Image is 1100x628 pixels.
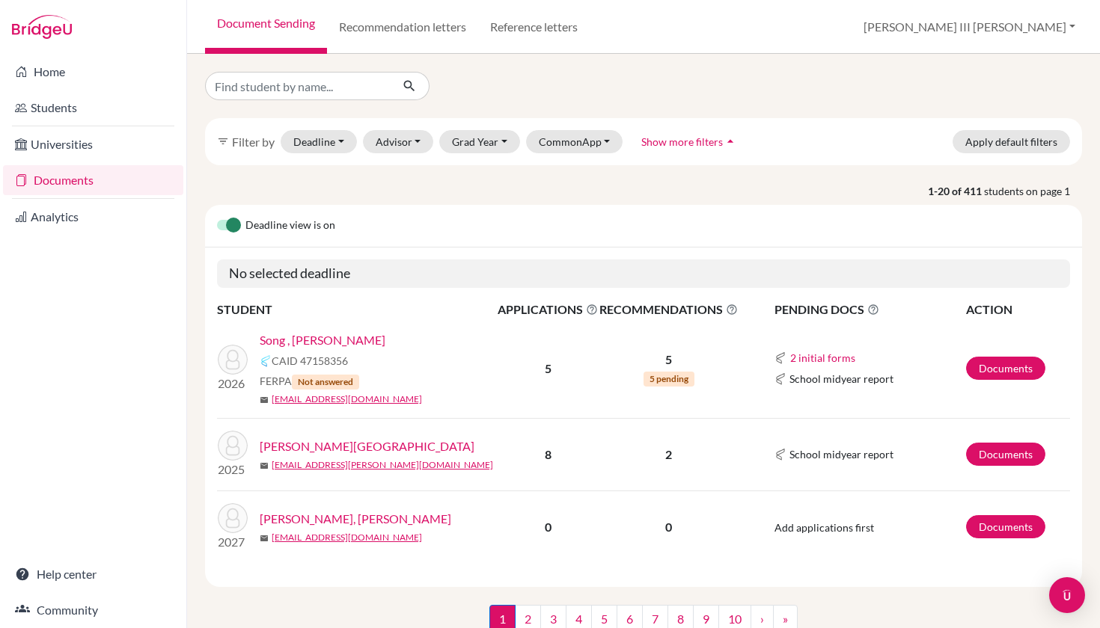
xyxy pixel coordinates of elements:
[245,217,335,235] span: Deadline view is on
[1049,577,1085,613] div: Open Intercom Messenger
[953,130,1070,153] button: Apply default filters
[789,349,856,366] button: 2 initial forms
[272,458,493,472] a: [EMAIL_ADDRESS][PERSON_NAME][DOMAIN_NAME]
[966,357,1045,380] a: Documents
[857,13,1082,41] button: [PERSON_NAME] III [PERSON_NAME]
[3,559,183,589] a: Help center
[217,300,497,319] th: STUDENT
[526,130,623,153] button: CommonApp
[292,375,359,390] span: Not answered
[965,300,1071,319] th: ACTION
[3,129,183,159] a: Universities
[774,373,786,385] img: Common App logo
[3,93,183,123] a: Students
[218,503,248,533] img: Adilton, Russel Owen
[260,355,272,367] img: Common App logo
[774,301,965,318] span: PENDING DOCS
[281,130,357,153] button: Deadline
[3,595,183,625] a: Community
[272,392,422,406] a: [EMAIL_ADDRESS][DOMAIN_NAME]
[217,259,1070,288] h5: No selected deadline
[260,373,359,390] span: FERPA
[789,446,893,462] span: School midyear report
[260,534,269,543] span: mail
[644,372,694,387] span: 5 pending
[218,461,248,478] p: 2025
[723,134,738,149] i: arrow_drop_up
[641,135,723,148] span: Show more filters
[984,183,1082,199] span: students on page 1
[272,531,422,544] a: [EMAIL_ADDRESS][DOMAIN_NAME]
[218,533,248,551] p: 2027
[599,518,738,536] p: 0
[260,461,269,470] span: mail
[3,202,183,232] a: Analytics
[439,130,520,153] button: Grad Year
[218,345,248,375] img: Song , Hyun Jung
[218,375,248,392] p: 2026
[545,447,551,461] b: 8
[217,135,229,147] i: filter_list
[928,183,984,199] strong: 1-20 of 411
[966,443,1045,466] a: Documents
[363,130,434,153] button: Advisor
[12,15,72,39] img: Bridge-U
[599,351,738,369] p: 5
[966,515,1045,538] a: Documents
[232,135,275,149] span: Filter by
[260,395,269,404] span: mail
[545,520,551,534] b: 0
[272,353,348,369] span: CAID 47158356
[629,130,751,153] button: Show more filtersarrow_drop_up
[774,352,786,364] img: Common App logo
[260,437,474,455] a: [PERSON_NAME][GEOGRAPHIC_DATA]
[205,72,391,100] input: Find student by name...
[3,57,183,87] a: Home
[774,449,786,461] img: Common App logo
[218,431,248,461] img: Davina, Louvie
[3,165,183,195] a: Documents
[599,301,738,318] span: RECOMMENDATIONS
[599,446,738,464] p: 2
[789,371,893,387] span: School midyear report
[260,331,385,349] a: Song , [PERSON_NAME]
[498,301,598,318] span: APPLICATIONS
[260,510,451,528] a: [PERSON_NAME], [PERSON_NAME]
[774,521,874,534] span: Add applications first
[545,361,551,375] b: 5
